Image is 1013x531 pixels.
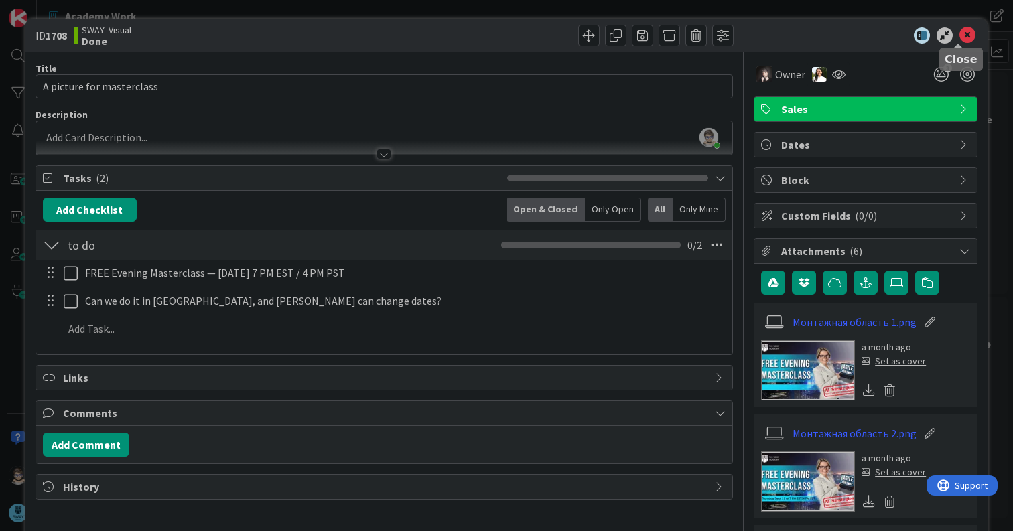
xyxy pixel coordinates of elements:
[781,208,953,224] span: Custom Fields
[862,493,876,510] div: Download
[36,74,733,98] input: type card name here...
[85,293,723,309] p: Can we do it in [GEOGRAPHIC_DATA], and [PERSON_NAME] can change dates?
[506,198,585,222] div: Open & Closed
[793,314,917,330] a: Монтажная область 1.png
[85,265,723,281] p: FREE Evening Masterclass — [DATE] 7 PM EST / 4 PM PST
[781,101,953,117] span: Sales
[63,479,708,495] span: History
[63,405,708,421] span: Comments
[781,172,953,188] span: Block
[96,171,109,185] span: ( 2 )
[46,29,67,42] b: 1708
[63,170,500,186] span: Tasks
[63,370,708,386] span: Links
[781,137,953,153] span: Dates
[687,237,702,253] span: 0 / 2
[82,35,131,46] b: Done
[862,354,926,368] div: Set as cover
[756,66,772,82] img: BN
[862,340,926,354] div: a month ago
[812,67,827,82] img: AK
[28,2,61,18] span: Support
[850,244,862,258] span: ( 6 )
[862,382,876,399] div: Download
[775,66,805,82] span: Owner
[43,433,129,457] button: Add Comment
[673,198,726,222] div: Only Mine
[862,451,926,465] div: a month ago
[82,25,131,35] span: SWAY- Visual
[793,425,917,441] a: Монтажная область 2.png
[945,53,977,66] h5: Close
[63,233,360,257] input: Add Checklist...
[862,465,926,479] div: Set as cover
[699,128,718,147] img: GSQywPghEhdbY4OwXOWrjRcy4shk9sHH.png
[585,198,641,222] div: Only Open
[36,62,57,74] label: Title
[855,209,877,222] span: ( 0/0 )
[43,198,137,222] button: Add Checklist
[36,27,67,44] span: ID
[648,198,673,222] div: All
[36,108,88,121] span: Description
[781,243,953,259] span: Attachments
